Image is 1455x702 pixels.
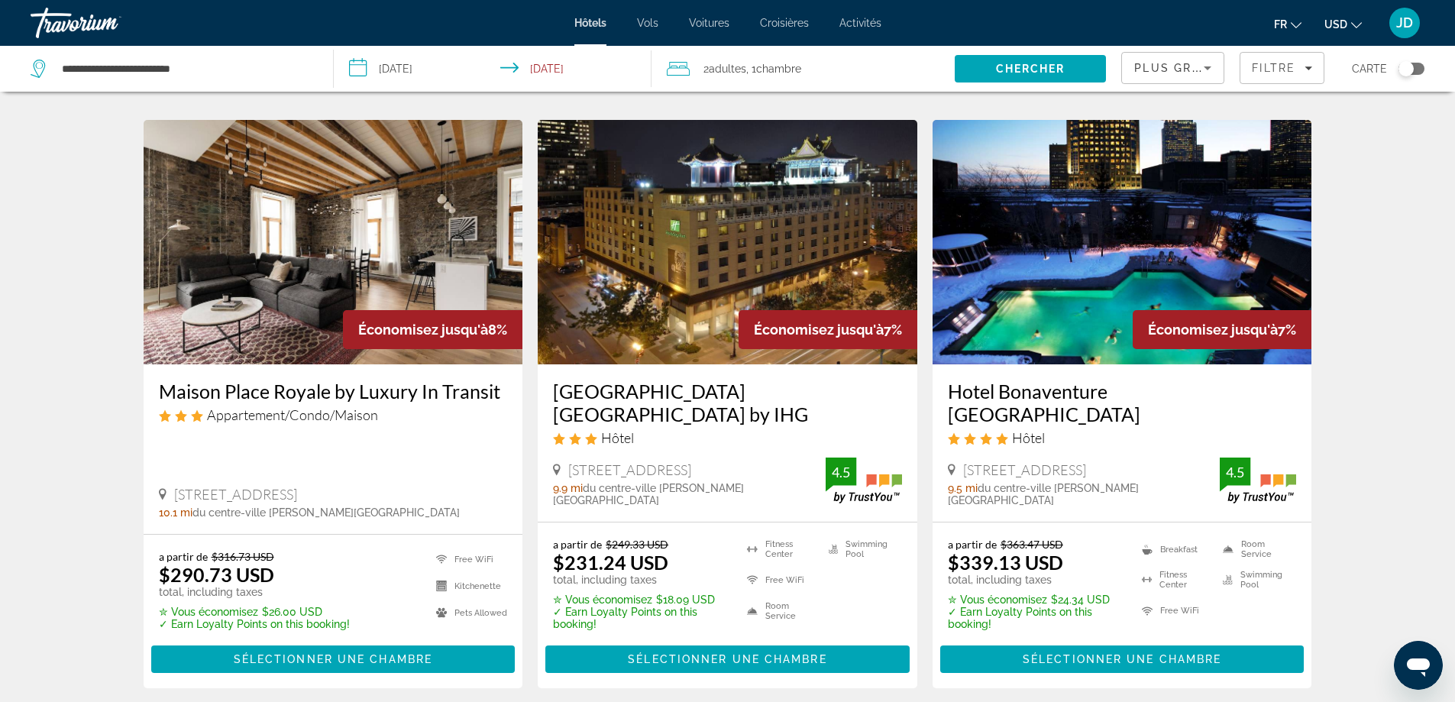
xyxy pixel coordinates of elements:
[553,482,744,506] span: du centre-ville [PERSON_NAME][GEOGRAPHIC_DATA]
[553,606,728,630] p: ✓ Earn Loyalty Points on this booking!
[948,538,997,551] span: a partir de
[1252,62,1295,74] span: Filtre
[637,17,658,29] a: Vols
[1215,538,1296,561] li: Room Service
[553,551,668,574] ins: $231.24 USD
[948,429,1297,446] div: 4 star Hotel
[1240,52,1324,84] button: Filters
[739,538,820,561] li: Fitness Center
[568,461,691,478] span: [STREET_ADDRESS]
[553,482,583,494] span: 9.9 mi
[996,63,1065,75] span: Chercher
[334,46,652,92] button: Select check in and out date
[628,653,826,665] span: Sélectionner une chambre
[1324,13,1362,35] button: Change currency
[821,538,902,561] li: Swimming Pool
[933,120,1312,364] img: Hotel Bonaventure Montreal
[159,563,274,586] ins: $290.73 USD
[343,310,522,349] div: 8%
[553,429,902,446] div: 3 star Hotel
[538,120,917,364] img: Holiday Inn Montréal Centre Ville Downtown by IHG
[948,482,1139,506] span: du centre-ville [PERSON_NAME][GEOGRAPHIC_DATA]
[159,506,192,519] span: 10.1 mi
[1394,641,1443,690] iframe: Bouton de lancement de la fenêtre de messagerie
[754,322,884,338] span: Économisez jusqu'à
[212,550,274,563] del: $316.73 USD
[1324,18,1347,31] span: USD
[1387,62,1424,76] button: Toggle map
[948,551,1063,574] ins: $339.13 USD
[1023,653,1221,665] span: Sélectionner une chambre
[545,645,910,673] button: Sélectionner une chambre
[31,3,183,43] a: Travorium
[428,577,507,596] li: Kitchenette
[159,380,508,403] a: Maison Place Royale by Luxury In Transit
[159,406,508,423] div: 3 star Apartment
[652,46,955,92] button: Travelers: 2 adults, 0 children
[948,380,1297,425] a: Hotel Bonaventure [GEOGRAPHIC_DATA]
[159,606,350,618] p: $26.00 USD
[948,574,1123,586] p: total, including taxes
[1352,58,1387,79] span: Carte
[739,310,917,349] div: 7%
[159,586,350,598] p: total, including taxes
[709,63,746,75] span: Adultes
[1134,59,1211,77] mat-select: Sort by
[151,649,516,665] a: Sélectionner une chambre
[940,649,1305,665] a: Sélectionner une chambre
[839,17,881,29] a: Activités
[151,645,516,673] button: Sélectionner une chambre
[144,120,523,364] img: Maison Place Royale by Luxury In Transit
[159,606,258,618] span: ✮ Vous économisez
[159,550,208,563] span: a partir de
[948,594,1123,606] p: $24.34 USD
[1220,463,1250,481] div: 4.5
[1133,310,1311,349] div: 7%
[703,58,746,79] span: 2
[739,600,820,623] li: Room Service
[760,17,809,29] a: Croisières
[1220,458,1296,503] img: TrustYou guest rating badge
[1134,538,1215,561] li: Breakfast
[207,406,378,423] span: Appartement/Condo/Maison
[192,506,460,519] span: du centre-ville [PERSON_NAME][GEOGRAPHIC_DATA]
[1148,322,1278,338] span: Économisez jusqu'à
[553,380,902,425] a: [GEOGRAPHIC_DATA] [GEOGRAPHIC_DATA] by IHG
[1001,538,1063,551] del: $363.47 USD
[1134,62,1317,74] span: Plus grandes économies
[739,568,820,591] li: Free WiFi
[940,645,1305,673] button: Sélectionner une chambre
[553,538,602,551] span: a partir de
[1396,15,1413,31] span: JD
[1134,600,1215,623] li: Free WiFi
[826,463,856,481] div: 4.5
[574,17,606,29] a: Hôtels
[948,606,1123,630] p: ✓ Earn Loyalty Points on this booking!
[1012,429,1045,446] span: Hôtel
[1274,13,1301,35] button: Change language
[1385,7,1424,39] button: User Menu
[159,618,350,630] p: ✓ Earn Loyalty Points on this booking!
[174,486,297,503] span: [STREET_ADDRESS]
[428,603,507,623] li: Pets Allowed
[1274,18,1287,31] span: fr
[606,538,668,551] del: $249.33 USD
[1134,568,1215,591] li: Fitness Center
[553,574,728,586] p: total, including taxes
[689,17,729,29] a: Voitures
[358,322,488,338] span: Économisez jusqu'à
[60,57,310,80] input: Search hotel destination
[428,550,507,569] li: Free WiFi
[948,594,1047,606] span: ✮ Vous économisez
[601,429,634,446] span: Hôtel
[746,58,801,79] span: , 1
